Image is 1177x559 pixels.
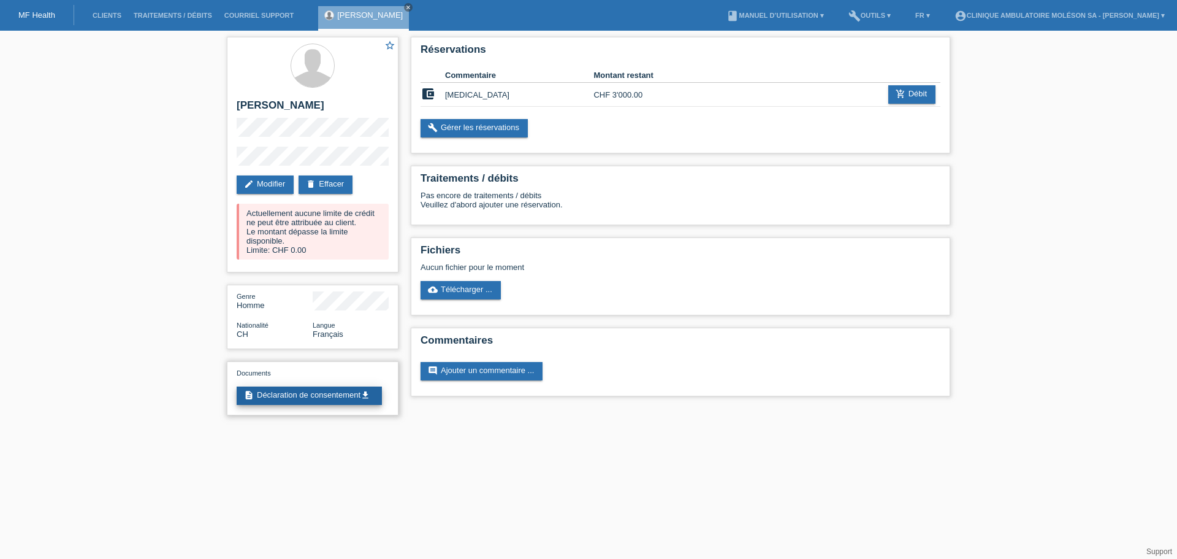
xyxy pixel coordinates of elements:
i: star_border [384,40,395,51]
span: Suisse [237,330,248,339]
i: delete [306,179,316,189]
a: buildGérer les réservations [421,119,528,137]
h2: Réservations [421,44,940,62]
div: Actuellement aucune limite de crédit ne peut être attribuée au client. Le montant dépasse la limi... [237,204,389,260]
span: Langue [313,322,335,329]
span: Français [313,330,343,339]
h2: Traitements / débits [421,172,940,191]
th: Montant restant [593,68,668,83]
a: Courriel Support [218,12,300,19]
a: Traitements / débits [128,12,218,19]
h2: Commentaires [421,334,940,353]
a: MF Health [18,10,55,20]
a: descriptionDéclaration de consentementget_app [237,387,382,405]
i: close [405,4,411,10]
a: editModifier [237,175,294,194]
i: edit [244,179,254,189]
a: deleteEffacer [299,175,352,194]
i: account_balance_wallet [421,87,435,101]
i: build [848,10,861,22]
div: Homme [237,291,313,310]
a: bookManuel d’utilisation ▾ [720,12,829,19]
th: Commentaire [445,68,593,83]
a: star_border [384,40,395,53]
i: add_shopping_cart [896,89,905,99]
i: account_circle [954,10,967,22]
i: get_app [360,390,370,400]
i: comment [428,366,438,376]
span: Documents [237,369,271,377]
a: account_circleClinique ambulatoire Moléson SA - [PERSON_NAME] ▾ [948,12,1171,19]
div: Aucun fichier pour le moment [421,263,795,272]
td: CHF 3'000.00 [593,83,668,107]
span: Genre [237,293,256,300]
a: commentAjouter un commentaire ... [421,362,543,380]
h2: Fichiers [421,244,940,263]
i: cloud_upload [428,285,438,295]
a: [PERSON_NAME] [337,10,403,20]
a: FR ▾ [909,12,936,19]
a: cloud_uploadTélécharger ... [421,281,501,299]
td: [MEDICAL_DATA] [445,83,593,107]
i: description [244,390,254,400]
div: Pas encore de traitements / débits Veuillez d'abord ajouter une réservation. [421,191,940,218]
a: buildOutils ▾ [842,12,897,19]
a: add_shopping_cartDébit [888,85,935,104]
a: close [404,3,413,12]
a: Support [1146,547,1172,556]
i: build [428,123,438,133]
h2: [PERSON_NAME] [237,99,389,118]
i: book [726,10,739,22]
span: Nationalité [237,322,269,329]
a: Clients [86,12,128,19]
